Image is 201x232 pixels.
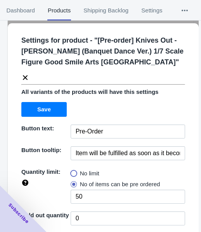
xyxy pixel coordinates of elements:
span: Shipping Backlog [83,0,129,21]
span: Button tooltip: [21,147,61,153]
span: Button text: [21,125,54,132]
span: No of items can be pre ordered [80,180,160,188]
span: Save [37,106,51,113]
span: Dashboard [6,0,35,21]
button: Save [21,102,67,117]
span: No limit [80,170,99,177]
span: All variants of the products will have this settings [21,88,158,95]
p: Settings for product - " [Pre-order] Knives Out - [PERSON_NAME] (Banquet Dance Ver.) 1/7 Scale Fi... [21,35,191,68]
span: Products [47,0,71,21]
button: More tabs [169,0,201,21]
span: Settings [141,0,163,21]
span: Subscribe [7,202,30,225]
span: Quantity limit: [21,168,61,175]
